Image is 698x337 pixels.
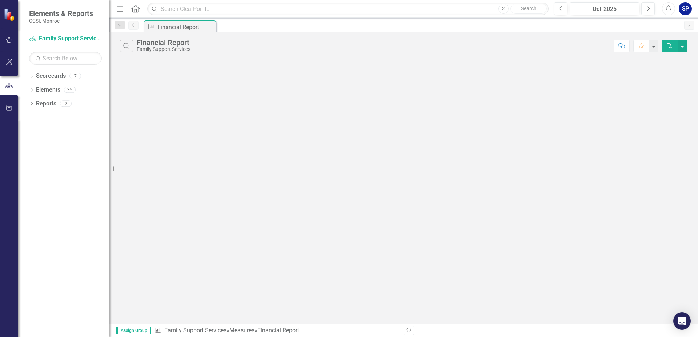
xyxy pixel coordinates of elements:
div: » » [154,326,398,335]
button: Oct-2025 [570,2,639,15]
div: Family Support Services [137,47,190,52]
a: Family Support Services [164,327,226,334]
a: Elements [36,86,60,94]
a: Measures [229,327,254,334]
a: Scorecards [36,72,66,80]
input: Search Below... [29,52,102,65]
button: Search [510,4,547,14]
div: 7 [69,73,81,79]
div: 2 [60,100,72,107]
div: 35 [64,87,76,93]
div: Financial Report [257,327,299,334]
small: CCSI: Monroe [29,18,93,24]
img: ClearPoint Strategy [4,8,16,21]
span: Elements & Reports [29,9,93,18]
a: Reports [36,100,56,108]
span: Search [521,5,537,11]
a: Family Support Services [29,35,102,43]
div: Open Intercom Messenger [673,312,691,330]
div: Financial Report [137,39,190,47]
input: Search ClearPoint... [147,3,549,15]
div: Oct-2025 [572,5,637,13]
button: SP [679,2,692,15]
div: Financial Report [157,23,214,32]
span: Assign Group [116,327,151,334]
